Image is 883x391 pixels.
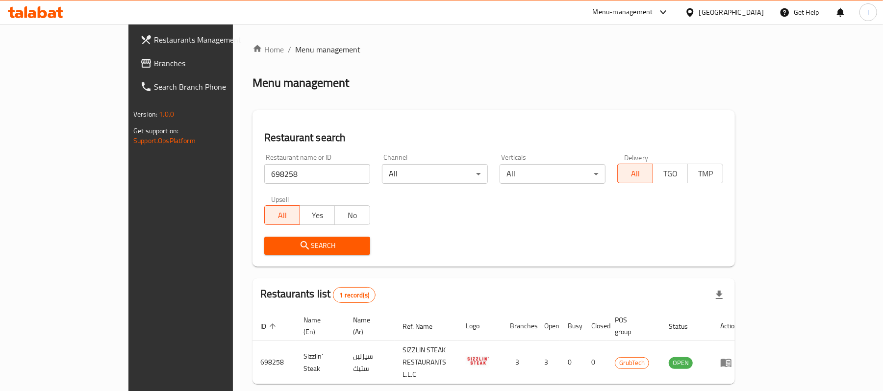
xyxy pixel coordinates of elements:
span: 1 record(s) [333,291,375,300]
span: ID [260,320,279,332]
span: No [339,208,366,222]
span: Search Branch Phone [154,81,268,93]
th: Branches [502,311,536,341]
th: Closed [583,311,607,341]
th: Logo [458,311,502,341]
span: Yes [304,208,331,222]
img: Sizzlin' Steak [466,348,490,373]
a: Restaurants Management [132,28,276,51]
th: Busy [560,311,583,341]
span: POS group [615,314,649,338]
span: Restaurants Management [154,34,268,46]
th: Open [536,311,560,341]
button: No [334,205,370,225]
button: TGO [653,164,688,183]
li: / [288,44,291,55]
button: All [617,164,653,183]
input: Search for restaurant name or ID.. [264,164,370,184]
td: 3 [502,341,536,384]
button: Yes [300,205,335,225]
table: enhanced table [252,311,746,384]
span: TGO [657,167,684,181]
span: TMP [692,167,719,181]
a: Support.OpsPlatform [133,134,196,147]
button: Search [264,237,370,255]
h2: Menu management [252,75,349,91]
label: Upsell [271,195,289,202]
td: 0 [583,341,607,384]
td: SIZZLIN STEAK RESTAURANTS L.L.C [395,341,458,384]
th: Action [712,311,746,341]
a: Branches [132,51,276,75]
h2: Restaurants list [260,287,376,303]
span: All [269,208,296,222]
span: Name (Ar) [353,314,383,338]
div: Menu-management [593,6,653,18]
span: Ref. Name [403,320,445,332]
div: All [500,164,605,184]
span: All [622,167,649,181]
nav: breadcrumb [252,44,735,55]
span: GrubTech [615,357,649,368]
span: 1.0.0 [159,108,174,121]
button: All [264,205,300,225]
div: All [382,164,488,184]
span: Name (En) [303,314,333,338]
span: OPEN [669,357,693,368]
div: Export file [707,283,731,307]
span: Status [669,320,701,332]
span: l [867,7,869,18]
span: Get support on: [133,124,178,137]
span: Search [272,240,362,252]
td: 3 [536,341,560,384]
td: Sizzlin' Steak [296,341,345,384]
span: Menu management [295,44,360,55]
span: Branches [154,57,268,69]
td: سيزلين ستيك [345,341,395,384]
button: TMP [687,164,723,183]
td: 0 [560,341,583,384]
label: Delivery [624,154,649,161]
a: Search Branch Phone [132,75,276,98]
div: Menu [720,357,738,368]
div: [GEOGRAPHIC_DATA] [699,7,764,18]
div: Total records count [333,287,376,303]
span: Version: [133,108,157,121]
h2: Restaurant search [264,130,723,145]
